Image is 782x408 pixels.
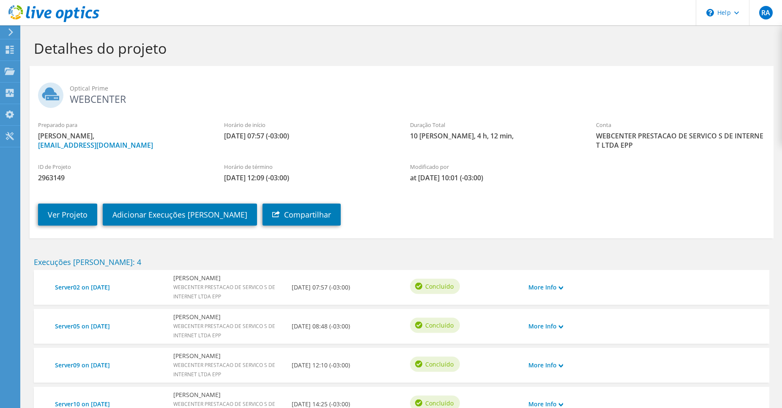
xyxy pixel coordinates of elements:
span: Concluído [425,359,454,369]
b: [DATE] 07:57 (-03:00) [292,283,350,292]
h2: WEBCENTER [38,83,765,104]
b: [PERSON_NAME] [173,390,287,400]
label: Duração Total [410,121,579,129]
span: WEBCENTER PRESTACAO DE SERVICO S DE INTERNET LTDA EPP [596,131,765,150]
span: WEBCENTER PRESTACAO DE SERVICO S DE INTERNET LTDA EPP [173,284,275,300]
svg: \n [706,9,714,17]
b: [DATE] 12:10 (-03:00) [292,361,350,370]
a: More Info [528,283,563,292]
span: WEBCENTER PRESTACAO DE SERVICO S DE INTERNET LTDA EPP [173,323,275,339]
span: at [DATE] 10:01 (-03:00) [410,173,579,182]
span: [PERSON_NAME], [38,131,207,150]
span: 10 [PERSON_NAME], 4 h, 12 min, [410,131,579,141]
a: Ver Projeto [38,204,97,226]
a: Adicionar Execuções [PERSON_NAME] [103,204,257,226]
span: Optical Prime [70,84,765,93]
a: [EMAIL_ADDRESS][DOMAIN_NAME] [38,141,153,150]
b: [PERSON_NAME] [173,312,287,322]
a: Server02 on [DATE] [55,283,165,292]
span: Concluído [425,320,454,330]
label: Conta [596,121,765,129]
a: Server05 on [DATE] [55,322,165,331]
label: Horário de término [224,163,393,171]
a: More Info [528,322,563,331]
a: Compartilhar [262,204,341,226]
b: [PERSON_NAME] [173,351,287,361]
span: RA [759,6,773,19]
span: [DATE] 12:09 (-03:00) [224,173,393,182]
span: 2963149 [38,173,207,182]
label: Horário de início [224,121,393,129]
a: More Info [528,361,563,370]
label: Modificado por [410,163,579,171]
span: Concluído [425,281,454,291]
a: Server09 on [DATE] [55,361,165,370]
label: ID de Projeto [38,163,207,171]
b: [DATE] 08:48 (-03:00) [292,322,350,331]
label: Preparado para [38,121,207,129]
span: Concluído [425,398,454,408]
h2: Execuções [PERSON_NAME]: 4 [34,257,769,267]
b: [PERSON_NAME] [173,273,287,283]
h1: Detalhes do projeto [34,39,765,57]
span: WEBCENTER PRESTACAO DE SERVICO S DE INTERNET LTDA EPP [173,361,275,378]
span: [DATE] 07:57 (-03:00) [224,131,393,141]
